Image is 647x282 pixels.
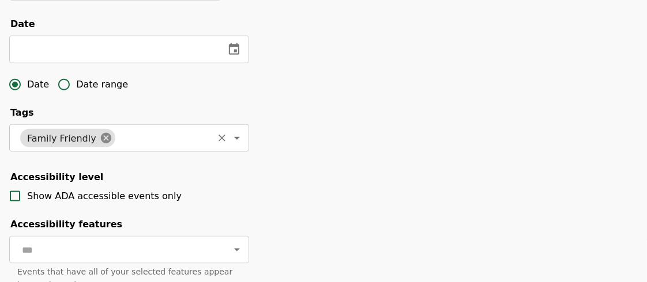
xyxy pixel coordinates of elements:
[20,129,115,147] div: Family Friendly
[10,172,103,182] span: Accessibility level
[220,36,248,63] button: change date
[20,133,103,144] span: Family Friendly
[214,130,230,146] button: Clear
[27,190,182,201] span: Show ADA accessible events only
[229,242,245,258] button: Open
[10,107,34,118] span: Tags
[10,219,122,230] span: Accessibility features
[10,18,35,29] span: Date
[229,130,245,146] button: Open
[27,78,49,92] span: Date
[76,78,128,92] span: Date range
